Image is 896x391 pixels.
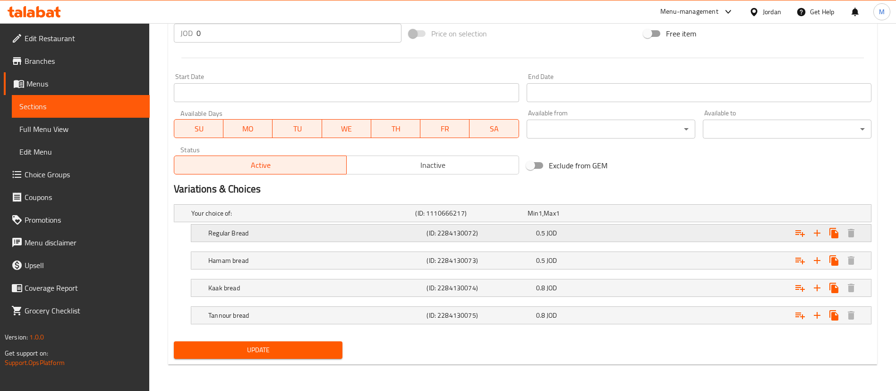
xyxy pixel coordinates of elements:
span: Exclude from GEM [549,160,607,171]
span: Update [181,344,335,356]
span: Menus [26,78,142,89]
span: Free item [666,28,696,39]
span: WE [326,122,367,136]
div: Expand [174,205,871,222]
span: Price on selection [431,28,487,39]
span: Grocery Checklist [25,305,142,316]
span: SU [178,122,220,136]
a: Choice Groups [4,163,150,186]
button: FR [420,119,469,138]
span: JOD [546,254,557,267]
button: WE [322,119,371,138]
input: Please enter price [196,24,401,43]
a: Menus [4,72,150,95]
a: Support.OpsPlatform [5,356,65,369]
button: Add new choice [809,225,826,242]
div: ​ [527,120,695,139]
span: Upsell [25,260,142,271]
div: Expand [191,225,871,242]
h5: Kaak bread [208,283,423,293]
span: Edit Menu [19,146,142,157]
span: 0.5 [536,254,545,267]
button: Delete Tannour bread [843,307,860,324]
h5: Hamam bread [208,256,423,265]
button: Add new choice [809,252,826,269]
span: Get support on: [5,347,48,359]
span: 1 [538,207,542,219]
span: Choice Groups [25,169,142,180]
span: SA [473,122,515,136]
button: Add choice group [792,279,809,296]
a: Coverage Report [4,277,150,299]
button: Clone new choice [826,225,843,242]
span: Inactive [350,158,515,172]
div: Expand [191,307,871,324]
a: Grocery Checklist [4,299,150,322]
button: Delete Hamam bread [843,252,860,269]
span: Version: [5,331,28,343]
button: Delete Regular Bread [843,225,860,242]
h5: Tannour bread [208,311,423,320]
h5: (ID: 2284130074) [427,283,532,293]
span: Max [544,207,555,219]
div: Expand [191,252,871,269]
button: Update [174,341,342,359]
button: Add new choice [809,307,826,324]
span: M [879,7,885,17]
span: Min [528,207,538,219]
button: TH [371,119,420,138]
button: MO [223,119,273,138]
button: Add new choice [809,279,826,296]
h5: (ID: 1110666217) [415,209,523,218]
h2: Variations & Choices [174,182,871,196]
button: Clone new choice [826,307,843,324]
div: , [528,209,636,218]
a: Edit Restaurant [4,27,150,50]
span: FR [424,122,466,136]
button: Add choice group [792,225,809,242]
div: Menu-management [660,6,718,17]
span: Full Menu View [19,123,142,135]
span: 0.5 [536,227,545,239]
button: Add choice group [792,307,809,324]
div: ​ [703,120,871,139]
span: Coupons [25,191,142,203]
span: JOD [546,309,557,321]
h5: (ID: 2284130075) [427,311,532,320]
a: Coupons [4,186,150,209]
h5: (ID: 2284130072) [427,228,532,238]
span: Menu disclaimer [25,237,142,248]
button: Add choice group [792,252,809,269]
button: SA [469,119,519,138]
span: Sections [19,101,142,112]
a: Menu disclaimer [4,231,150,254]
h5: Your choice of: [191,209,411,218]
button: SU [174,119,223,138]
a: Branches [4,50,150,72]
button: TU [273,119,322,138]
h5: (ID: 2284130073) [427,256,532,265]
span: TU [276,122,318,136]
button: Active [174,156,347,174]
a: Sections [12,95,150,118]
span: Coverage Report [25,282,142,294]
p: JOD [180,27,193,39]
span: Edit Restaurant [25,33,142,44]
a: Upsell [4,254,150,277]
span: MO [227,122,269,136]
span: 1.0.0 [29,331,44,343]
div: Jordan [763,7,781,17]
span: Promotions [25,214,142,226]
button: Inactive [346,156,519,174]
span: TH [375,122,417,136]
button: Clone new choice [826,252,843,269]
button: Clone new choice [826,279,843,296]
span: Branches [25,55,142,67]
span: JOD [546,282,557,294]
a: Full Menu View [12,118,150,140]
a: Edit Menu [12,140,150,163]
button: Delete Kaak bread [843,279,860,296]
span: Active [178,158,343,172]
span: 1 [556,207,560,219]
h5: Regular Bread [208,228,423,238]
